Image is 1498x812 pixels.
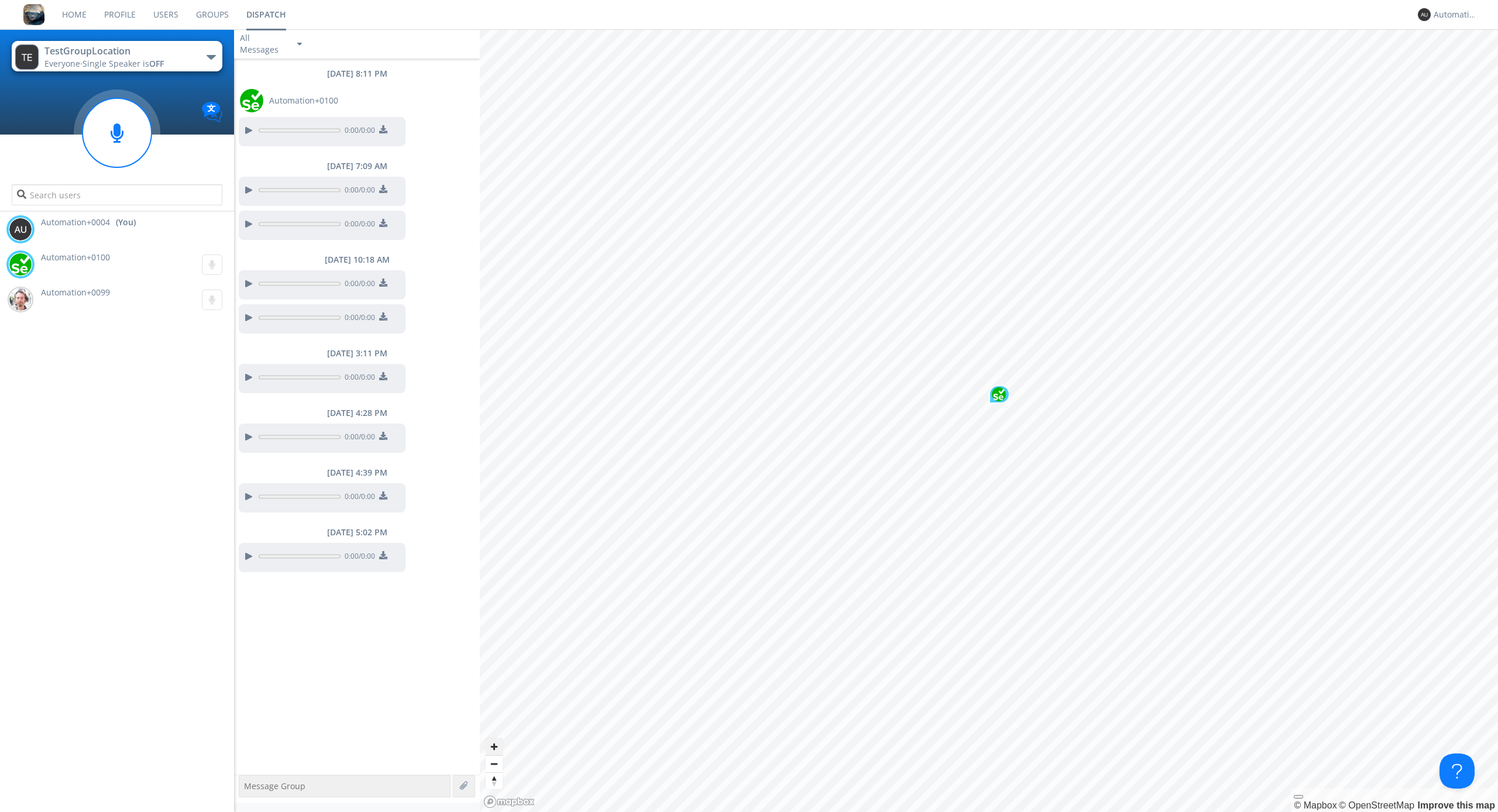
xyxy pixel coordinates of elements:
[486,773,503,789] span: Reset bearing to north
[234,254,480,266] div: [DATE] 10:18 AM
[989,385,1010,404] div: Map marker
[234,347,480,359] div: [DATE] 3:11 PM
[44,58,176,70] div: Everyone ·
[341,278,375,291] span: 0:00 / 0:00
[379,372,387,380] img: download media button
[483,795,535,808] a: Mapbox logo
[44,44,176,58] div: TestGroupLocation
[234,160,480,172] div: [DATE] 7:09 AM
[234,527,480,538] div: [DATE] 5:02 PM
[12,184,222,205] input: Search users
[240,32,287,56] div: All Messages
[1339,800,1414,810] a: OpenStreetMap
[1294,800,1336,810] a: Mapbox
[12,41,222,71] button: TestGroupLocationEveryone·Single Speaker isOFF
[1439,753,1475,789] iframe: Toggle Customer Support
[9,218,32,241] img: 373638.png
[480,29,1498,812] canvas: Map
[341,491,375,504] span: 0:00 / 0:00
[486,738,503,755] button: Zoom in
[379,278,387,287] img: download media button
[41,252,110,263] span: Automation+0100
[992,387,1006,401] img: 1d6f5aa125064724806496497f14335c
[379,551,387,559] img: download media button
[240,89,263,112] img: 1d6f5aa125064724806496497f14335c
[1434,9,1478,20] div: Automation+0004
[486,772,503,789] button: Reset bearing to north
[234,467,480,479] div: [DATE] 4:39 PM
[341,219,375,232] span: 0:00 / 0:00
[341,312,375,325] span: 0:00 / 0:00
[379,219,387,227] img: download media button
[486,755,503,772] button: Zoom out
[379,432,387,440] img: download media button
[41,287,110,298] span: Automation+0099
[379,312,387,321] img: download media button
[297,43,302,46] img: caret-down-sm.svg
[9,253,32,276] img: 1d6f5aa125064724806496497f14335c
[341,372,375,385] span: 0:00 / 0:00
[379,185,387,193] img: download media button
[341,185,375,198] span: 0:00 / 0:00
[234,68,480,80] div: [DATE] 8:11 PM
[1418,800,1495,810] a: Map feedback
[234,407,480,419] div: [DATE] 4:28 PM
[269,95,338,106] span: Automation+0100
[23,4,44,25] img: 8ff700cf5bab4eb8a436322861af2272
[379,125,387,133] img: download media button
[202,102,222,122] img: Translation enabled
[341,551,375,564] span: 0:00 / 0:00
[341,432,375,445] span: 0:00 / 0:00
[15,44,39,70] img: 373638.png
[1418,8,1431,21] img: 373638.png
[341,125,375,138] span: 0:00 / 0:00
[149,58,164,69] span: OFF
[379,491,387,500] img: download media button
[116,216,136,228] div: (You)
[83,58,164,69] span: Single Speaker is
[486,756,503,772] span: Zoom out
[41,216,110,228] span: Automation+0004
[9,288,32,311] img: 188aebdfe36046648fc345ac6d114d07
[1294,795,1303,799] button: Toggle attribution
